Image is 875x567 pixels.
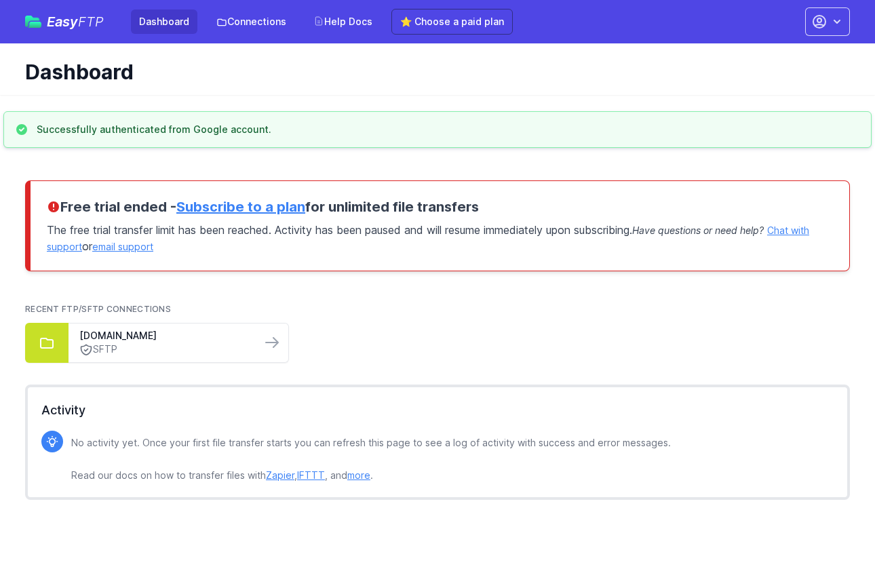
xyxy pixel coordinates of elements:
[266,469,294,481] a: Zapier
[297,469,325,481] a: IFTTT
[78,14,104,30] span: FTP
[632,224,764,236] span: Have questions or need help?
[347,469,370,481] a: more
[71,435,671,484] p: No activity yet. Once your first file transfer starts you can refresh this page to see a log of a...
[131,9,197,34] a: Dashboard
[25,304,850,315] h2: Recent FTP/SFTP Connections
[79,343,250,357] a: SFTP
[176,199,305,215] a: Subscribe to a plan
[47,197,833,216] h3: Free trial ended - for unlimited file transfers
[25,16,41,28] img: easyftp_logo.png
[208,9,294,34] a: Connections
[41,401,834,420] h2: Activity
[25,15,104,28] a: EasyFTP
[47,15,104,28] span: Easy
[305,9,381,34] a: Help Docs
[25,60,839,84] h1: Dashboard
[79,329,250,343] a: [DOMAIN_NAME]
[391,9,513,35] a: ⭐ Choose a paid plan
[37,123,271,136] h3: Successfully authenticated from Google account.
[47,216,833,254] p: The free trial transfer limit has been reached. Activity has been paused and will resume immediat...
[92,241,153,252] a: email support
